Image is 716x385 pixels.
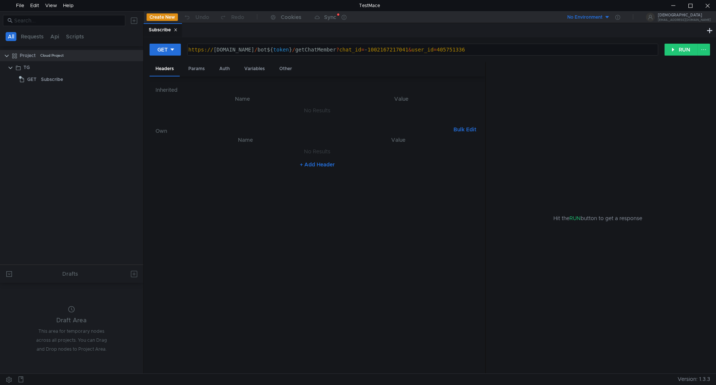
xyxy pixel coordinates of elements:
[178,12,214,23] button: Undo
[678,374,710,385] span: Version: 1.3.3
[281,13,301,22] div: Cookies
[40,50,64,61] div: Cloud Project
[149,26,178,34] div: Subscribe
[297,160,338,169] button: + Add Header
[23,62,30,73] div: TG
[195,13,209,22] div: Undo
[156,126,450,135] h6: Own
[658,19,711,21] div: [EMAIL_ADDRESS][DOMAIN_NAME]
[304,148,330,155] nz-embed-empty: No Results
[150,44,181,56] button: GET
[238,62,271,76] div: Variables
[157,46,168,54] div: GET
[20,50,36,61] div: Project
[553,214,642,222] span: Hit the button to get a response
[567,14,603,21] div: No Environment
[658,13,711,17] div: [DEMOGRAPHIC_DATA]
[213,62,236,76] div: Auth
[6,32,16,41] button: All
[64,32,86,41] button: Scripts
[147,13,178,21] button: Create New
[450,125,479,134] button: Bulk Edit
[167,135,323,144] th: Name
[323,135,473,144] th: Value
[304,107,330,114] nz-embed-empty: No Results
[665,44,698,56] button: RUN
[214,12,249,23] button: Redo
[41,74,63,85] div: Subscribe
[324,15,336,20] div: Sync
[48,32,62,41] button: Api
[182,62,211,76] div: Params
[273,62,298,76] div: Other
[19,32,46,41] button: Requests
[569,215,581,222] span: RUN
[150,62,180,76] div: Headers
[558,11,610,23] button: No Environment
[156,85,479,94] h6: Inherited
[14,16,121,25] input: Search...
[323,94,479,103] th: Value
[231,13,244,22] div: Redo
[62,269,78,278] div: Drafts
[27,74,37,85] span: GET
[161,94,323,103] th: Name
